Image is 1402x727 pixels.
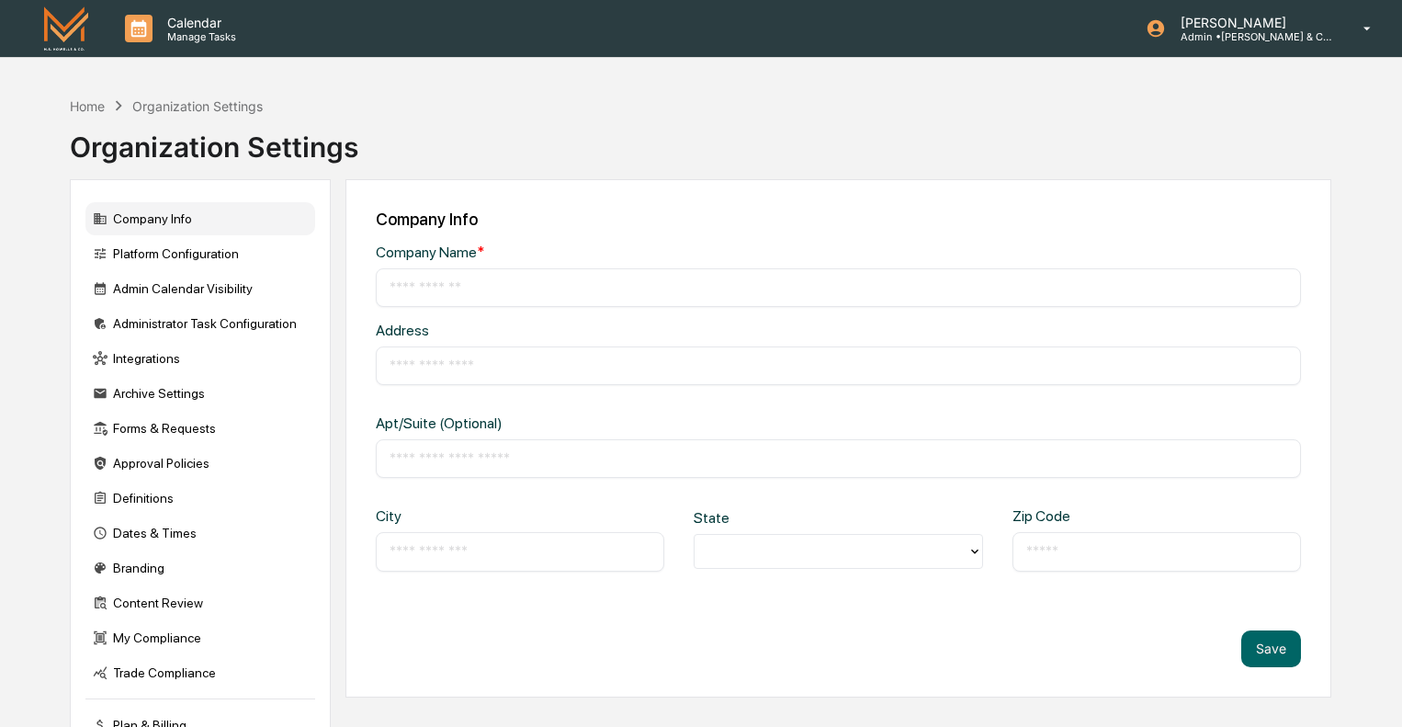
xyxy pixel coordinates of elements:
div: Apt/Suite (Optional) [376,415,792,432]
div: City [376,507,506,525]
div: Address [376,322,792,339]
div: Integrations [85,342,315,375]
div: Trade Compliance [85,656,315,689]
div: Content Review [85,586,315,619]
div: Archive Settings [85,377,315,410]
img: logo [44,6,88,50]
p: Admin • [PERSON_NAME] & Co. - BD [1166,30,1337,43]
div: Company Name [376,244,792,261]
div: Company Info [376,210,1301,229]
p: [PERSON_NAME] [1166,15,1337,30]
p: Calendar [153,15,245,30]
div: Admin Calendar Visibility [85,272,315,305]
div: Definitions [85,482,315,515]
div: Platform Configuration [85,237,315,270]
button: Save [1241,630,1301,667]
div: Approval Policies [85,447,315,480]
p: Manage Tasks [153,30,245,43]
div: Zip Code [1012,507,1143,525]
div: Administrator Task Configuration [85,307,315,340]
div: State [694,509,824,527]
div: Organization Settings [70,116,358,164]
div: My Compliance [85,621,315,654]
div: Forms & Requests [85,412,315,445]
div: Branding [85,551,315,585]
div: Company Info [85,202,315,235]
div: Home [70,98,105,114]
div: Dates & Times [85,517,315,550]
div: Organization Settings [132,98,263,114]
